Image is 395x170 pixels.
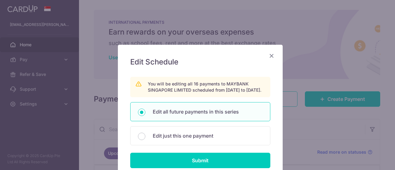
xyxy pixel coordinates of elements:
p: You will be editing all 16 payments to MAYBANK SINGAPORE LIMITED scheduled from [DATE] to [DATE]. [148,81,265,93]
input: Submit [130,153,270,168]
h5: Edit Schedule [130,57,270,67]
button: Close [268,52,275,60]
iframe: Opens a widget where you can find more information [355,151,389,167]
p: Edit all future payments in this series [153,108,263,115]
p: Edit just this one payment [153,132,263,139]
